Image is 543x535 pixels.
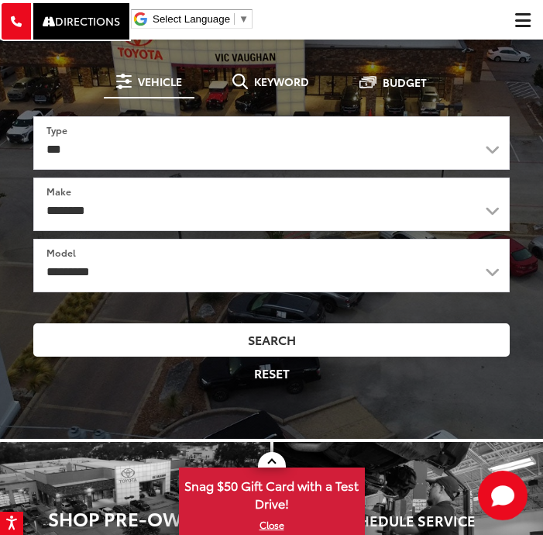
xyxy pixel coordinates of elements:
[153,13,249,25] a: Select Language​
[180,469,363,516] span: Snag $50 Gift Card with a Test Drive!
[383,77,427,88] span: Budget
[33,323,510,357] button: Search
[46,123,67,136] label: Type
[12,508,259,528] h3: Shop Pre-Owned
[478,471,528,520] svg: Start Chat
[138,76,182,87] span: Vehicle
[478,471,528,520] button: Toggle Chat Window
[254,76,309,87] span: Keyword
[32,2,131,41] a: Directions
[153,13,230,25] span: Select Language
[33,357,510,390] button: Reset
[46,246,76,259] label: Model
[239,13,249,25] span: ▼
[285,513,532,529] h4: Schedule Service
[234,13,235,25] span: ​
[46,185,71,198] label: Make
